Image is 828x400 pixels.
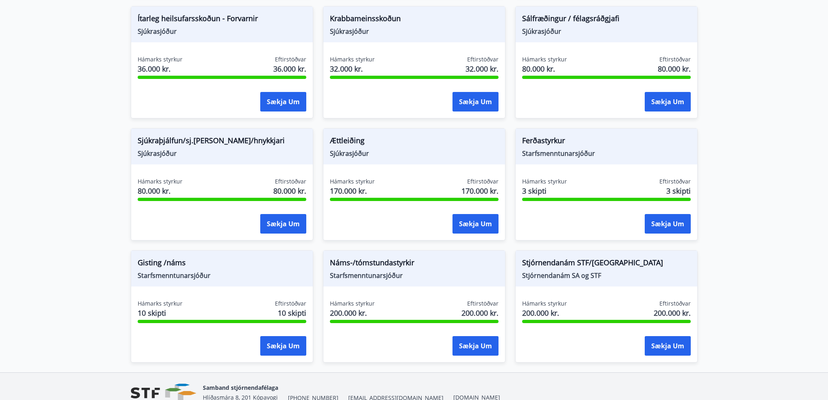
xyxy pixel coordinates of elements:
span: Samband stjórnendafélaga [203,384,278,391]
span: Stjórnendanám SA og STF [522,271,691,280]
button: Sækja um [452,336,499,356]
span: 80.000 kr. [138,186,182,196]
span: 80.000 kr. [522,63,567,74]
span: Eftirstöðvar [467,55,499,63]
span: Sjúkraþjálfun/sj.[PERSON_NAME]/hnykkjari [138,135,306,149]
span: 200.000 kr. [654,308,691,318]
button: Sækja um [260,92,306,111]
span: Hámarks styrkur [138,299,182,308]
span: Hámarks styrkur [522,55,567,63]
button: Sækja um [260,336,306,356]
span: Sjúkrasjóður [330,149,499,158]
span: Ættleiðing [330,135,499,149]
button: Sækja um [452,92,499,111]
span: 200.000 kr. [522,308,567,318]
span: Sálfræðingur / félagsráðgjafi [522,13,691,27]
span: Eftirstöðvar [467,299,499,308]
span: 32.000 kr. [466,63,499,74]
span: 36.000 kr. [273,63,306,74]
span: Eftirstöðvar [467,177,499,186]
span: 200.000 kr. [461,308,499,318]
span: Eftirstöðvar [659,55,691,63]
span: 32.000 kr. [330,63,375,74]
button: Sækja um [452,214,499,234]
span: Sjúkrasjóður [138,149,306,158]
span: 80.000 kr. [273,186,306,196]
span: Stjórnendanám STF/[GEOGRAPHIC_DATA] [522,257,691,271]
span: 3 skipti [666,186,691,196]
button: Sækja um [645,336,691,356]
span: 170.000 kr. [330,186,375,196]
button: Sækja um [645,92,691,111]
span: 170.000 kr. [461,186,499,196]
span: Eftirstöðvar [659,299,691,308]
span: Hámarks styrkur [330,177,375,186]
span: Hámarks styrkur [522,177,567,186]
span: Hámarks styrkur [522,299,567,308]
span: 200.000 kr. [330,308,375,318]
span: Ítarleg heilsufarsskoðun - Forvarnir [138,13,306,27]
span: Eftirstöðvar [275,177,306,186]
span: Starfsmenntunarsjóður [522,149,691,158]
span: 3 skipti [522,186,567,196]
span: Hámarks styrkur [138,177,182,186]
span: Eftirstöðvar [275,299,306,308]
span: Starfsmenntunarsjóður [330,271,499,280]
span: Krabbameinsskoðun [330,13,499,27]
span: Náms-/tómstundastyrkir [330,257,499,271]
span: Hámarks styrkur [330,55,375,63]
span: Ferðastyrkur [522,135,691,149]
span: Eftirstöðvar [275,55,306,63]
span: Sjúkrasjóður [138,27,306,36]
span: 36.000 kr. [138,63,182,74]
span: 10 skipti [138,308,182,318]
span: 10 skipti [278,308,306,318]
button: Sækja um [260,214,306,234]
span: 80.000 kr. [658,63,691,74]
span: Sjúkrasjóður [330,27,499,36]
span: Gisting /náms [138,257,306,271]
span: Eftirstöðvar [659,177,691,186]
button: Sækja um [645,214,691,234]
span: Starfsmenntunarsjóður [138,271,306,280]
span: Hámarks styrkur [138,55,182,63]
span: Sjúkrasjóður [522,27,691,36]
span: Hámarks styrkur [330,299,375,308]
